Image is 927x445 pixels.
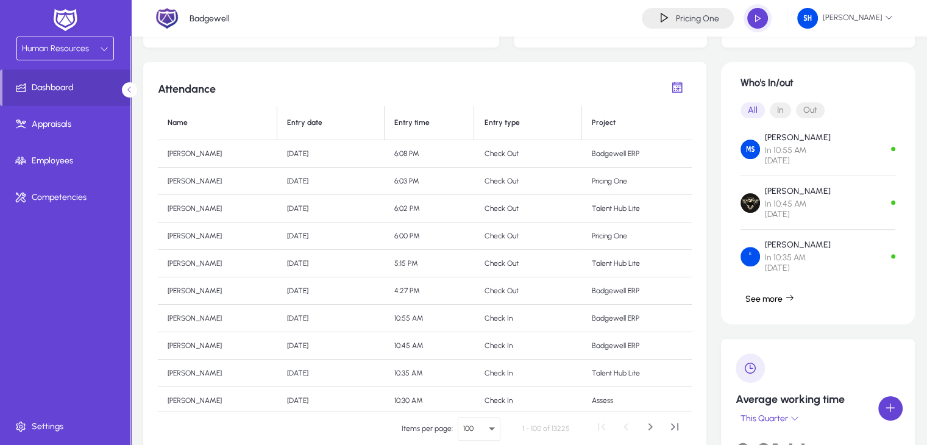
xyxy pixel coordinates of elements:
[287,118,322,127] div: Entry date
[474,360,581,387] td: Check In
[582,277,692,305] td: Badgewell ERP
[797,8,893,29] span: [PERSON_NAME]
[736,393,900,406] p: Average working time
[385,195,474,222] td: 6:02 PM
[741,288,800,310] button: See more
[158,332,277,360] td: [PERSON_NAME]
[522,422,570,435] div: 1 - 100 of 13225
[474,222,581,250] td: Check Out
[158,277,277,305] td: [PERSON_NAME]
[158,82,216,96] h5: Attendance
[277,250,385,277] td: [DATE]
[765,240,831,250] p: [PERSON_NAME]
[2,155,133,167] span: Employees
[385,332,474,360] td: 10:45 AM
[277,168,385,195] td: [DATE]
[582,168,692,195] td: Pricing One
[741,102,765,118] button: All
[676,13,719,24] h4: Pricing One
[662,416,687,441] button: Last page
[155,7,179,30] img: 2.png
[796,102,825,118] button: Out
[158,140,277,168] td: [PERSON_NAME]
[582,195,692,222] td: Talent Hub Lite
[2,191,133,204] span: Competencies
[277,277,385,305] td: [DATE]
[402,422,453,435] div: Items per page:
[765,132,831,143] p: [PERSON_NAME]
[2,143,133,179] a: Employees
[738,413,790,424] span: This Quarter
[582,250,692,277] td: Talent Hub Lite
[741,98,895,123] mat-button-toggle-group: Font Style
[474,168,581,195] td: Check Out
[158,195,277,222] td: [PERSON_NAME]
[592,118,616,127] div: Project
[2,106,133,143] a: Appraisals
[582,305,692,332] td: Badgewell ERP
[463,424,474,433] span: 100
[385,305,474,332] td: 10:55 AM
[582,360,692,387] td: Talent Hub Lite
[2,179,133,216] a: Competencies
[277,387,385,415] td: [DATE]
[385,168,474,195] td: 6:03 PM
[385,140,474,168] td: 6:08 PM
[385,250,474,277] td: 5:15 PM
[474,305,581,332] td: Check In
[474,277,581,305] td: Check Out
[190,13,230,24] p: Badgewell
[741,77,895,88] h1: Who's In/out
[168,118,188,127] div: Name
[474,195,581,222] td: Check Out
[484,118,571,127] div: Entry type
[277,360,385,387] td: [DATE]
[765,252,831,273] span: In 10:35 AM [DATE]
[765,186,831,196] p: [PERSON_NAME]
[592,118,682,127] div: Project
[765,199,831,219] span: In 10:45 AM [DATE]
[484,118,519,127] div: Entry type
[158,387,277,415] td: [PERSON_NAME]
[277,195,385,222] td: [DATE]
[474,250,581,277] td: Check Out
[741,247,760,266] img: Ahmed Halawa
[741,193,760,213] img: Hazem Mourad
[582,332,692,360] td: Badgewell ERP
[765,145,831,166] span: In 10:55 AM [DATE]
[277,305,385,332] td: [DATE]
[158,222,277,250] td: [PERSON_NAME]
[474,387,581,415] td: Check In
[158,250,277,277] td: [PERSON_NAME]
[736,411,801,426] button: This Quarter
[158,360,277,387] td: [PERSON_NAME]
[582,222,692,250] td: Pricing One
[385,360,474,387] td: 10:35 AM
[638,416,662,441] button: Next page
[582,387,692,415] td: Assess
[22,43,89,54] span: Human Resources
[385,387,474,415] td: 10:30 AM
[385,277,474,305] td: 4:27 PM
[158,168,277,195] td: [PERSON_NAME]
[287,118,374,127] div: Entry date
[385,106,474,140] th: Entry time
[2,82,130,94] span: Dashboard
[158,305,277,332] td: [PERSON_NAME]
[2,118,133,130] span: Appraisals
[385,222,474,250] td: 6:00 PM
[168,118,267,127] div: Name
[50,7,80,33] img: white-logo.png
[787,7,903,29] button: [PERSON_NAME]
[277,332,385,360] td: [DATE]
[474,332,581,360] td: Check In
[474,140,581,168] td: Check Out
[277,222,385,250] td: [DATE]
[770,102,791,118] button: In
[582,140,692,168] td: Badgewell ERP
[2,408,133,445] a: Settings
[277,140,385,168] td: [DATE]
